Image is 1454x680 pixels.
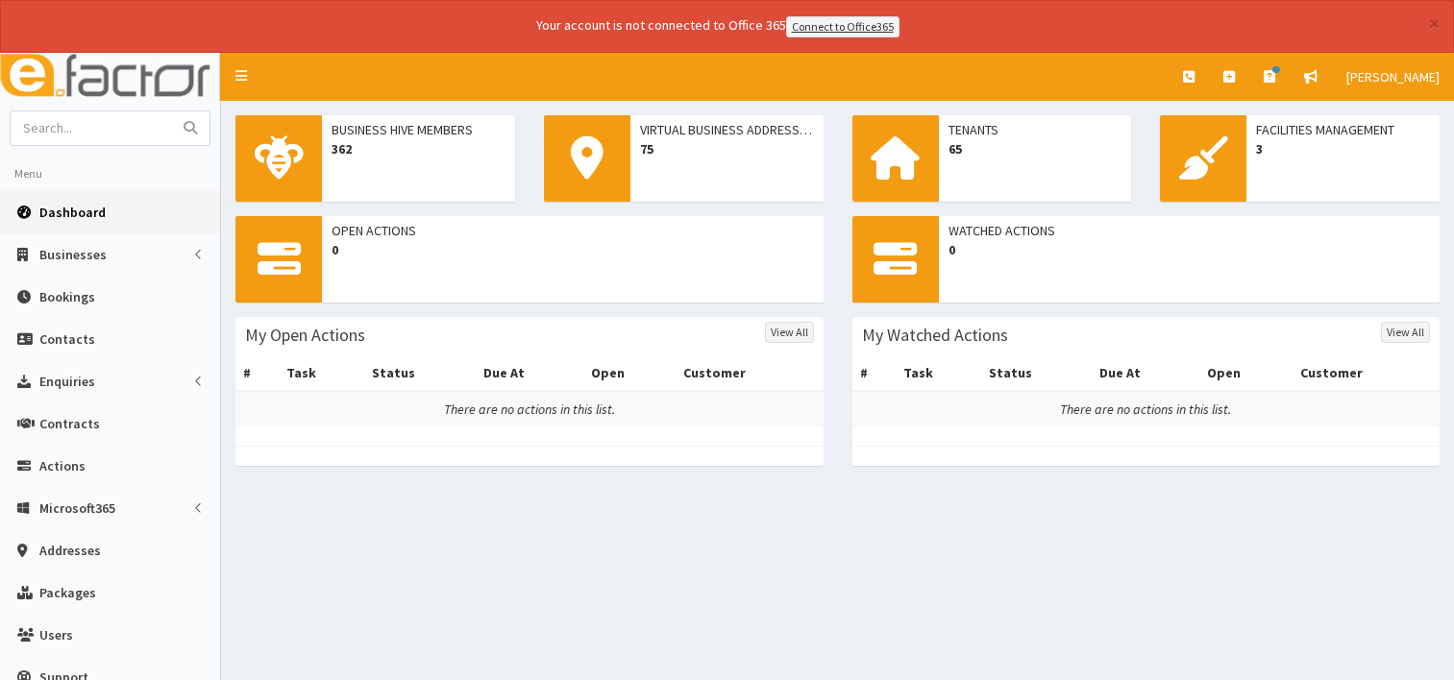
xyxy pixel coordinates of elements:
span: 3 [1256,139,1430,158]
th: Status [364,355,475,391]
span: Contacts [39,330,95,348]
h3: My Watched Actions [862,327,1008,344]
span: Dashboard [39,204,106,221]
span: Users [39,626,73,644]
span: Businesses [39,246,107,263]
span: 0 [332,240,814,259]
span: Microsoft365 [39,499,115,517]
th: Open [583,355,677,391]
span: 65 [949,139,1122,158]
a: Connect to Office365 [786,16,900,37]
span: 362 [332,139,505,158]
span: [PERSON_NAME] [1346,68,1440,85]
span: 75 [640,139,814,158]
span: Open Actions [332,221,814,240]
span: Facilities Management [1256,120,1430,139]
th: Status [981,355,1092,391]
th: # [235,355,279,391]
th: # [852,355,896,391]
span: Addresses [39,542,101,559]
input: Search... [11,111,172,145]
span: Tenants [949,120,1122,139]
span: Bookings [39,288,95,305]
a: View All [1381,322,1430,343]
span: Watched Actions [949,221,1431,240]
button: × [1429,13,1440,34]
th: Task [896,355,981,391]
th: Due At [1092,355,1199,391]
th: Customer [1293,355,1440,391]
span: Enquiries [39,373,95,390]
span: Virtual Business Addresses [640,120,814,139]
a: [PERSON_NAME] [1332,53,1454,101]
span: Business Hive Members [332,120,505,139]
h3: My Open Actions [245,327,365,344]
a: View All [765,322,814,343]
span: 0 [949,240,1431,259]
span: Contracts [39,415,100,432]
th: Due At [476,355,583,391]
i: There are no actions in this list. [444,401,615,418]
span: Actions [39,457,86,474]
i: There are no actions in this list. [1060,401,1231,418]
div: Your account is not connected to Office 365 [156,15,1280,37]
th: Task [279,355,364,391]
span: Packages [39,584,96,601]
th: Customer [676,355,823,391]
th: Open [1199,355,1293,391]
